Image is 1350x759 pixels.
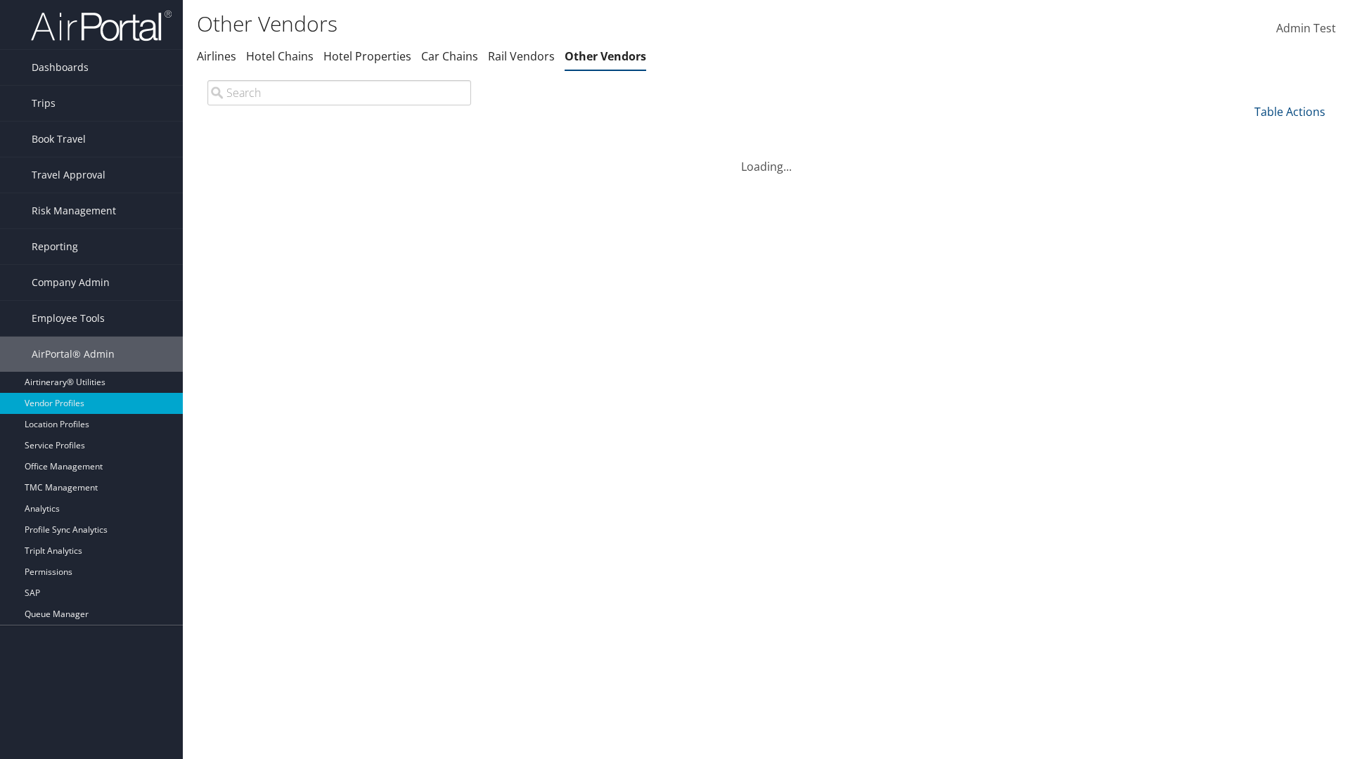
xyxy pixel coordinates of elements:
[32,50,89,85] span: Dashboards
[32,337,115,372] span: AirPortal® Admin
[323,48,411,64] a: Hotel Properties
[32,229,78,264] span: Reporting
[32,265,110,300] span: Company Admin
[1276,7,1336,51] a: Admin Test
[1276,20,1336,36] span: Admin Test
[32,301,105,336] span: Employee Tools
[31,9,172,42] img: airportal-logo.png
[197,9,956,39] h1: Other Vendors
[421,48,478,64] a: Car Chains
[32,86,56,121] span: Trips
[565,48,646,64] a: Other Vendors
[488,48,555,64] a: Rail Vendors
[32,157,105,193] span: Travel Approval
[246,48,314,64] a: Hotel Chains
[207,80,471,105] input: Search
[197,48,236,64] a: Airlines
[32,122,86,157] span: Book Travel
[197,141,1336,175] div: Loading...
[32,193,116,228] span: Risk Management
[1254,104,1325,119] a: Table Actions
